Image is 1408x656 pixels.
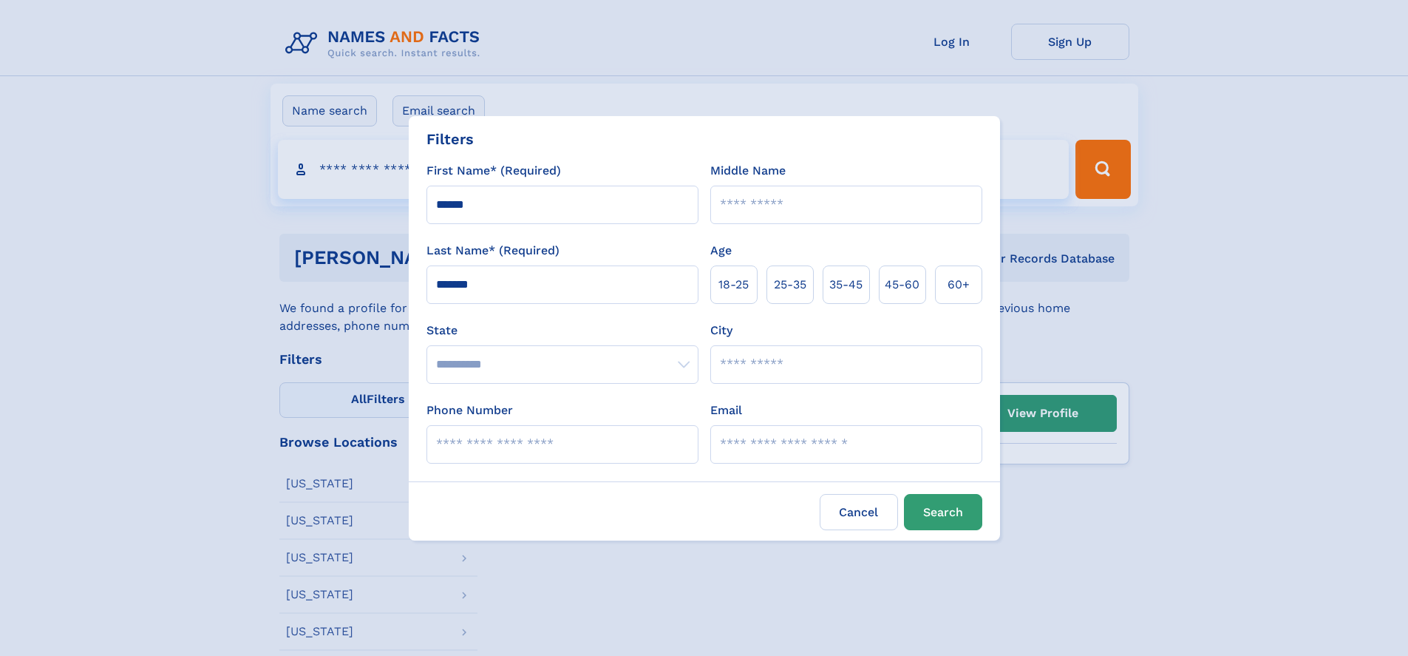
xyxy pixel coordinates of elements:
[829,276,863,294] span: 35‑45
[426,128,474,150] div: Filters
[710,402,742,419] label: Email
[948,276,970,294] span: 60+
[710,242,732,260] label: Age
[426,162,561,180] label: First Name* (Required)
[904,494,982,530] button: Search
[820,494,898,530] label: Cancel
[885,276,919,294] span: 45‑60
[774,276,806,294] span: 25‑35
[426,322,698,339] label: State
[426,402,513,419] label: Phone Number
[426,242,560,260] label: Last Name* (Required)
[710,162,786,180] label: Middle Name
[710,322,732,339] label: City
[718,276,749,294] span: 18‑25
